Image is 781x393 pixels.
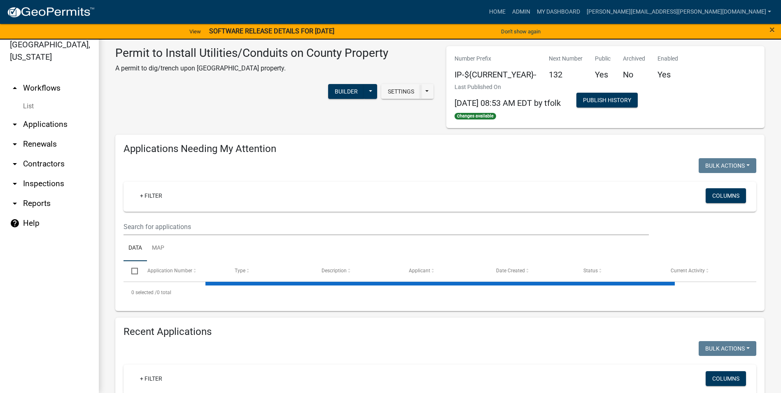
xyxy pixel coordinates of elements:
datatable-header-cell: Application Number [139,261,226,281]
a: Data [124,235,147,262]
button: Columns [706,188,746,203]
i: arrow_drop_down [10,119,20,129]
span: 0 selected / [131,290,157,295]
a: My Dashboard [534,4,583,20]
span: Application Number [147,268,192,274]
span: [DATE] 08:53 AM EDT by tfolk [455,98,561,108]
p: Archived [623,54,645,63]
a: + Filter [133,371,169,386]
button: Publish History [576,93,638,108]
span: Changes available [455,113,497,119]
button: Bulk Actions [699,158,756,173]
wm-modal-confirm: Workflow Publish History [576,97,638,104]
p: Enabled [657,54,678,63]
datatable-header-cell: Status [576,261,663,281]
a: Admin [509,4,534,20]
p: Public [595,54,611,63]
h5: IP-${CURRENT_YEAR}- [455,70,536,80]
span: × [769,24,775,35]
span: Description [322,268,347,274]
button: Settings [381,84,421,99]
i: arrow_drop_up [10,83,20,93]
datatable-header-cell: Current Activity [663,261,750,281]
h4: Recent Applications [124,326,756,338]
h3: Permit to Install Utilities/Conduits on County Property [115,46,388,60]
strong: SOFTWARE RELEASE DETAILS FOR [DATE] [209,27,334,35]
a: [PERSON_NAME][EMAIL_ADDRESS][PERSON_NAME][DOMAIN_NAME] [583,4,774,20]
p: A permit to dig/trench upon [GEOGRAPHIC_DATA] property. [115,63,388,73]
datatable-header-cell: Applicant [401,261,488,281]
span: Type [235,268,245,274]
button: Close [769,25,775,35]
datatable-header-cell: Type [226,261,314,281]
span: Current Activity [671,268,705,274]
span: Status [583,268,598,274]
a: View [186,25,204,38]
i: arrow_drop_down [10,139,20,149]
button: Builder [328,84,364,99]
p: Number Prefix [455,54,536,63]
p: Next Number [549,54,583,63]
i: arrow_drop_down [10,179,20,189]
h5: 132 [549,70,583,80]
button: Bulk Actions [699,341,756,356]
input: Search for applications [124,218,649,235]
datatable-header-cell: Select [124,261,139,281]
a: + Filter [133,188,169,203]
a: Home [486,4,509,20]
h5: Yes [595,70,611,80]
button: Don't show again [498,25,544,38]
span: Applicant [409,268,430,274]
div: 0 total [124,282,756,303]
h4: Applications Needing My Attention [124,143,756,155]
datatable-header-cell: Date Created [488,261,576,281]
a: Map [147,235,169,262]
button: Columns [706,371,746,386]
datatable-header-cell: Description [314,261,401,281]
p: Last Published On [455,83,561,91]
h5: No [623,70,645,80]
i: arrow_drop_down [10,159,20,169]
span: Date Created [496,268,525,274]
i: arrow_drop_down [10,199,20,208]
h5: Yes [657,70,678,80]
i: help [10,218,20,228]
